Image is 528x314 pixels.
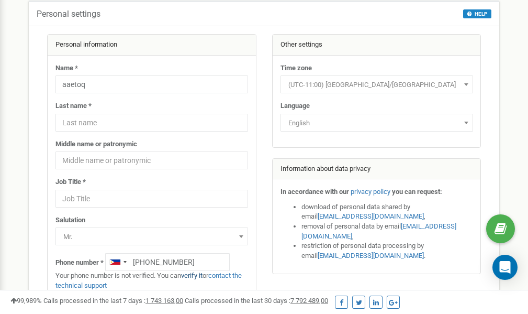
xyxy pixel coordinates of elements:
[55,101,92,111] label: Last name *
[185,297,328,305] span: Calls processed in the last 30 days :
[55,63,78,73] label: Name *
[55,190,248,208] input: Job Title
[43,297,183,305] span: Calls processed in the last 7 days :
[145,297,183,305] u: 1 743 163,00
[106,254,130,270] div: Telephone country code
[55,75,248,93] input: Name
[181,272,203,279] a: verify it
[284,116,469,131] span: English
[10,297,42,305] span: 99,989%
[55,114,248,132] input: Last name
[55,215,85,225] label: Salutation
[301,202,473,222] li: download of personal data shared by email ,
[55,272,242,289] a: contact the technical support
[301,222,456,240] a: [EMAIL_ADDRESS][DOMAIN_NAME]
[280,188,349,196] strong: In accordance with our
[48,35,256,56] div: Personal information
[105,253,230,271] input: +1-800-555-55-55
[55,271,248,290] p: Your phone number is not verified. You can or
[280,63,312,73] label: Time zone
[284,78,469,92] span: (UTC-11:00) Pacific/Midway
[301,241,473,261] li: restriction of personal data processing by email .
[318,252,424,259] a: [EMAIL_ADDRESS][DOMAIN_NAME]
[290,297,328,305] u: 7 792 489,00
[280,114,473,132] span: English
[318,212,424,220] a: [EMAIL_ADDRESS][DOMAIN_NAME]
[55,139,137,149] label: Middle name or patronymic
[392,188,442,196] strong: you can request:
[273,35,481,56] div: Other settings
[37,9,100,19] h5: Personal settings
[492,255,518,280] div: Open Intercom Messenger
[280,75,473,93] span: (UTC-11:00) Pacific/Midway
[59,230,244,244] span: Mr.
[301,222,473,241] li: removal of personal data by email ,
[351,188,390,196] a: privacy policy
[55,228,248,245] span: Mr.
[55,151,248,169] input: Middle name or patronymic
[55,177,86,187] label: Job Title *
[273,159,481,180] div: Information about data privacy
[55,258,104,268] label: Phone number *
[280,101,310,111] label: Language
[463,9,491,18] button: HELP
